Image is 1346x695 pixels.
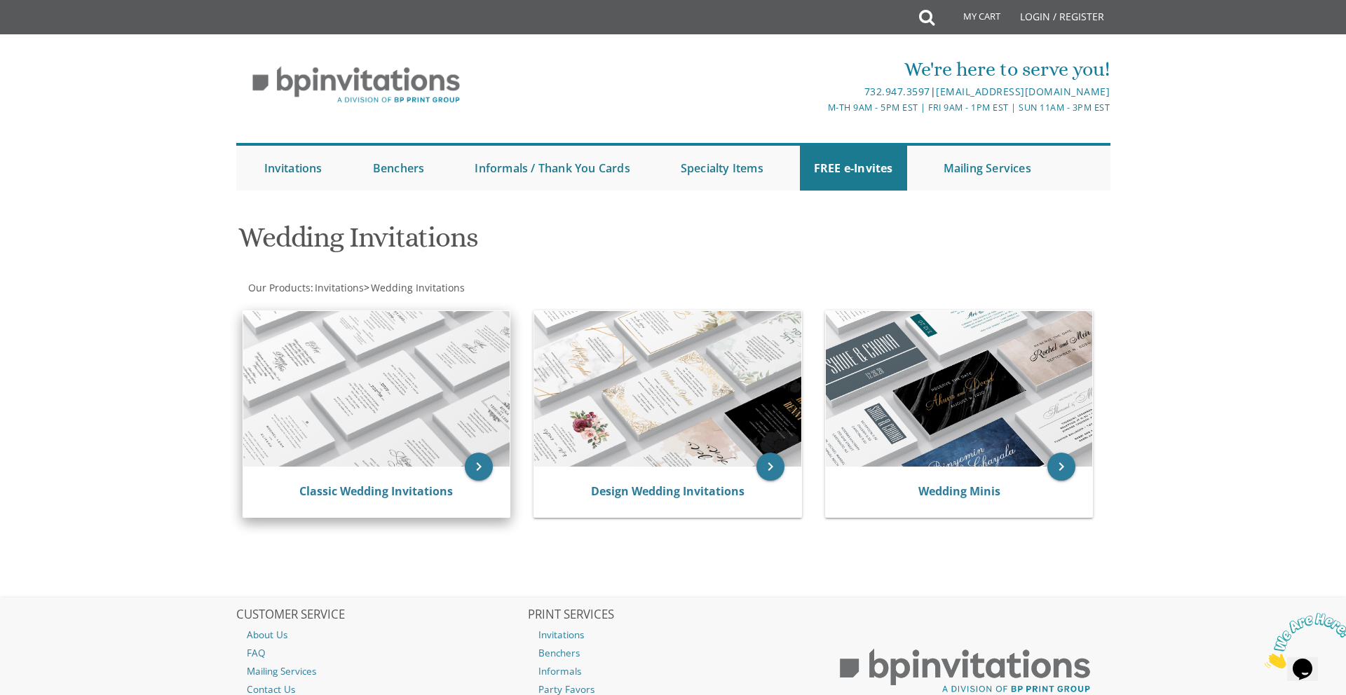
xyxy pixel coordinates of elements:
[236,626,526,644] a: About Us
[364,281,465,294] span: >
[461,146,644,191] a: Informals / Thank You Cards
[930,146,1045,191] a: Mailing Services
[864,85,930,98] a: 732.947.3597
[528,100,1110,115] div: M-Th 9am - 5pm EST | Fri 9am - 1pm EST | Sun 11am - 3pm EST
[371,281,465,294] span: Wedding Invitations
[528,83,1110,100] div: |
[236,644,526,662] a: FAQ
[826,311,1093,467] img: Wedding Minis
[359,146,439,191] a: Benchers
[667,146,777,191] a: Specialty Items
[591,483,745,499] a: Design Wedding Invitations
[243,311,510,467] img: Classic Wedding Invitations
[528,626,818,644] a: Invitations
[250,146,336,191] a: Invitations
[528,662,818,680] a: Informals
[1259,607,1346,674] iframe: chat widget
[238,222,810,263] h1: Wedding Invitations
[247,281,311,294] a: Our Products
[313,281,364,294] a: Invitations
[299,483,453,499] a: Classic Wedding Invitations
[465,453,493,481] a: keyboard_arrow_right
[6,6,93,61] img: Chat attention grabber
[528,644,818,662] a: Benchers
[236,608,526,622] h2: CUSTOMER SERVICE
[315,281,364,294] span: Invitations
[369,281,465,294] a: Wedding Invitations
[236,662,526,680] a: Mailing Services
[236,56,477,114] img: BP Invitation Loft
[236,281,674,295] div: :
[936,85,1110,98] a: [EMAIL_ADDRESS][DOMAIN_NAME]
[528,608,818,622] h2: PRINT SERVICES
[534,311,801,467] img: Design Wedding Invitations
[800,146,907,191] a: FREE e-Invites
[756,453,784,481] a: keyboard_arrow_right
[933,1,1010,36] a: My Cart
[528,55,1110,83] div: We're here to serve you!
[918,483,1000,499] a: Wedding Minis
[1047,453,1075,481] a: keyboard_arrow_right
